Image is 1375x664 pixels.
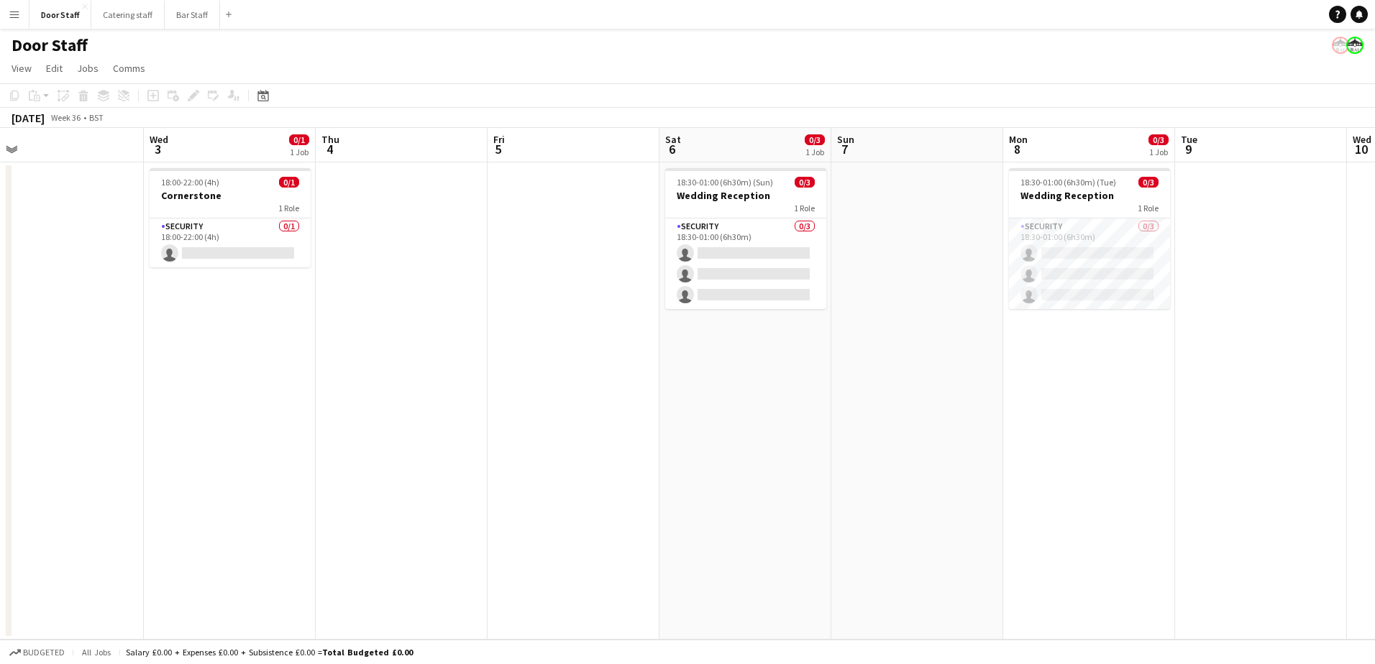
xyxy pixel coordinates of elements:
[29,1,91,29] button: Door Staff
[12,34,88,56] h1: Door Staff
[6,59,37,78] a: View
[107,59,151,78] a: Comms
[23,647,65,658] span: Budgeted
[46,62,63,75] span: Edit
[165,1,220,29] button: Bar Staff
[71,59,104,78] a: Jobs
[40,59,68,78] a: Edit
[12,62,32,75] span: View
[1346,37,1363,54] app-user-avatar: Beach Ballroom
[47,112,83,123] span: Week 36
[79,647,114,658] span: All jobs
[126,647,413,658] div: Salary £0.00 + Expenses £0.00 + Subsistence £0.00 =
[89,112,104,123] div: BST
[12,111,45,125] div: [DATE]
[113,62,145,75] span: Comms
[91,1,165,29] button: Catering staff
[322,647,413,658] span: Total Budgeted £0.00
[7,645,67,660] button: Budgeted
[1332,37,1349,54] app-user-avatar: Beach Ballroom
[77,62,99,75] span: Jobs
